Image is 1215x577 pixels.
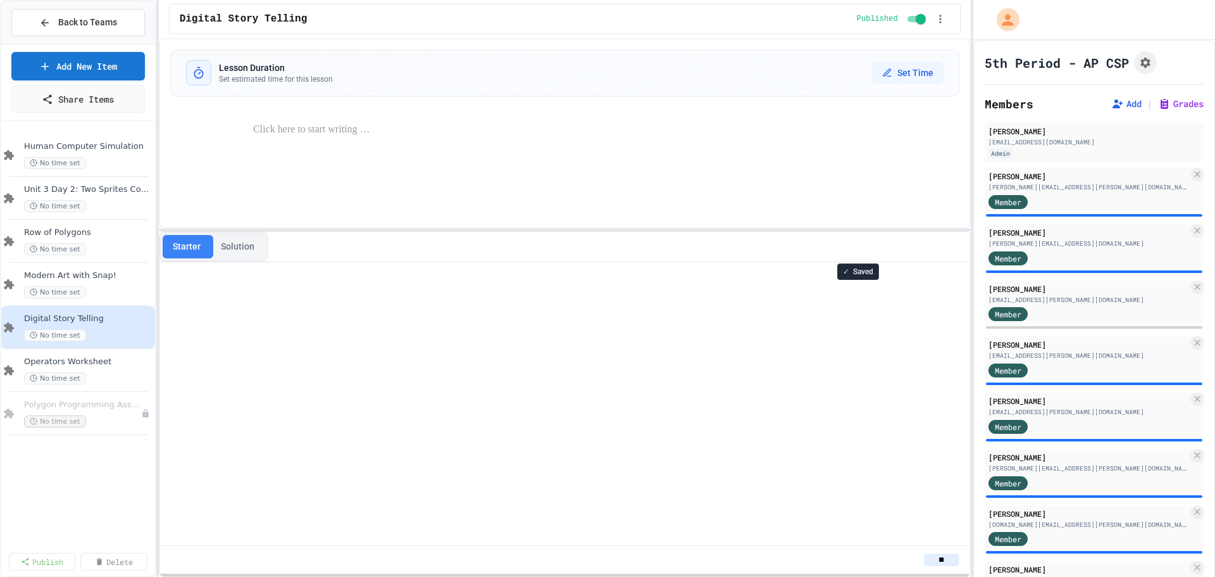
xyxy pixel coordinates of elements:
[24,357,153,367] span: Operators Worksheet
[983,5,1023,34] div: My Account
[995,196,1021,208] span: Member
[988,239,1188,248] div: [PERSON_NAME][EMAIL_ADDRESS][DOMAIN_NAME]
[988,564,1188,575] div: [PERSON_NAME]
[9,553,75,571] a: Publish
[988,148,1012,159] div: Admin
[24,157,86,169] span: No time set
[159,262,970,550] iframe: Snap! Programming Environment
[24,329,86,341] span: No time set
[985,54,1129,72] h1: 5th Period - AP CSP
[24,270,153,281] span: Modern Art with Snap!
[843,267,849,277] span: ✓
[1162,526,1202,564] iframe: chat widget
[180,11,308,27] span: Digital Story Telling
[985,95,1033,113] h2: Members
[995,365,1021,376] span: Member
[163,235,211,258] button: Starter
[11,9,145,36] button: Back to Teams
[988,520,1188,529] div: [DOMAIN_NAME][EMAIL_ADDRESS][PERSON_NAME][DOMAIN_NAME]
[988,295,1188,305] div: [EMAIL_ADDRESS][PERSON_NAME][DOMAIN_NAME]
[988,283,1188,295] div: [PERSON_NAME]
[24,227,153,238] span: Row of Polygons
[995,478,1021,489] span: Member
[995,253,1021,264] span: Member
[988,182,1188,192] div: [PERSON_NAME][EMAIL_ADDRESS][PERSON_NAME][DOMAIN_NAME]
[988,227,1188,238] div: [PERSON_NAME]
[11,52,145,80] a: Add New Item
[141,409,150,418] div: Unpublished
[988,125,1200,137] div: [PERSON_NAME]
[24,372,86,384] span: No time set
[1111,98,1142,110] button: Add
[211,235,265,258] button: Solution
[857,14,898,24] span: Published
[988,137,1200,147] div: [EMAIL_ADDRESS][DOMAIN_NAME]
[857,11,928,27] div: Content is published and visible to students
[988,452,1188,463] div: [PERSON_NAME]
[988,351,1188,360] div: [EMAIL_ADDRESS][PERSON_NAME][DOMAIN_NAME]
[853,267,873,277] span: Saved
[988,508,1188,519] div: [PERSON_NAME]
[11,86,145,113] a: Share Items
[988,407,1188,417] div: [EMAIL_ADDRESS][PERSON_NAME][DOMAIN_NAME]
[995,421,1021,433] span: Member
[988,464,1188,473] div: [PERSON_NAME][EMAIL_ADDRESS][PERSON_NAME][DOMAIN_NAME]
[1158,98,1204,110] button: Grades
[995,308,1021,320] span: Member
[24,243,86,255] span: No time set
[24,200,86,212] span: No time set
[1110,471,1202,525] iframe: chat widget
[872,61,944,84] button: Set Time
[995,533,1021,545] span: Member
[988,170,1188,182] div: [PERSON_NAME]
[1147,96,1153,111] span: |
[24,141,153,152] span: Human Computer Simulation
[24,415,86,428] span: No time set
[58,16,117,29] span: Back to Teams
[988,339,1188,350] div: [PERSON_NAME]
[24,286,86,298] span: No time set
[24,400,141,410] span: Polygon Programming Assignment (U3Day6)
[24,314,153,324] span: Digital Story Telling
[219,61,333,74] h3: Lesson Duration
[1134,51,1157,74] button: Assignment Settings
[219,74,333,84] p: Set estimated time for this lesson
[988,395,1188,407] div: [PERSON_NAME]
[24,184,153,195] span: Unit 3 Day 2: Two Sprites Counting
[80,553,147,571] a: Delete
